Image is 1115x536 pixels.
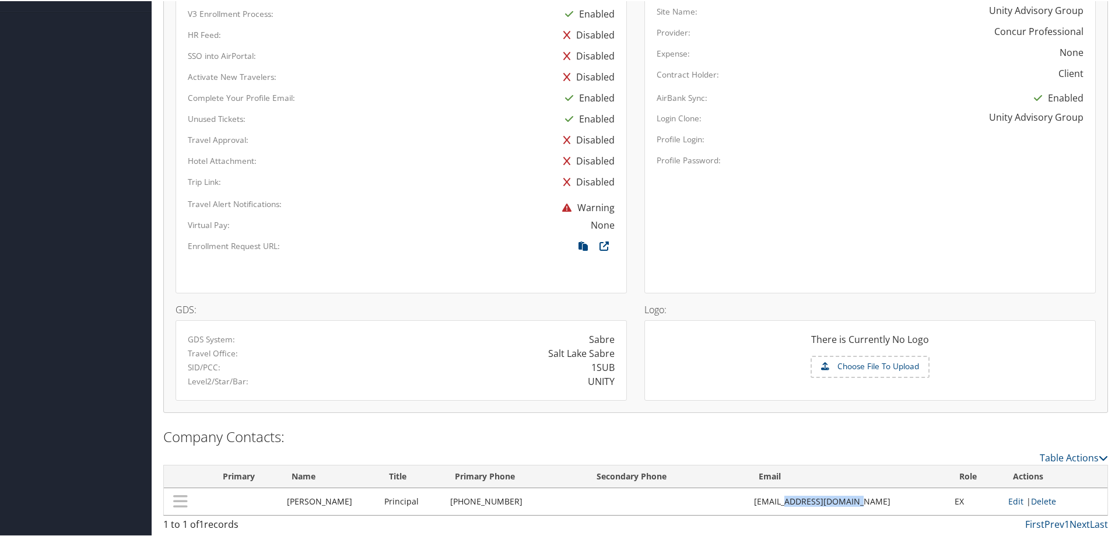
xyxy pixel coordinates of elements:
h4: GDS: [176,304,627,313]
td: [PHONE_NUMBER] [444,487,586,514]
td: [PERSON_NAME] [281,487,378,514]
label: Travel Alert Notifications: [188,197,282,209]
div: Unity Advisory Group [989,2,1084,16]
a: 1 [1064,517,1070,530]
div: 1 to 1 of records [163,516,387,536]
div: Concur Professional [994,23,1084,37]
div: Sabre [589,331,615,345]
td: EX [949,487,1002,514]
label: Virtual Pay: [188,218,230,230]
div: None [1060,44,1084,58]
label: Enrollment Request URL: [188,239,280,251]
label: Provider: [657,26,690,37]
label: Travel Office: [188,346,238,358]
label: Activate New Travelers: [188,70,276,82]
h4: Logo: [644,304,1096,313]
a: Table Actions [1040,450,1108,463]
div: Disabled [557,65,615,86]
a: Edit [1008,495,1023,506]
div: Disabled [557,149,615,170]
th: Primary Phone [444,464,586,487]
div: Salt Lake Sabre [548,345,615,359]
label: Expense: [657,47,690,58]
td: Principal [378,487,444,514]
span: Warning [556,200,615,213]
td: [EMAIL_ADDRESS][DOMAIN_NAME] [748,487,949,514]
h2: Company Contacts: [163,426,1108,446]
th: Role [949,464,1002,487]
label: Level2/Star/Bar: [188,374,248,386]
label: Login Clone: [657,111,702,123]
a: Prev [1044,517,1064,530]
th: Name [281,464,378,487]
th: Email [748,464,949,487]
div: There is Currently No Logo [657,331,1084,355]
label: AirBank Sync: [657,91,707,103]
th: Secondary Phone [586,464,748,487]
a: Last [1090,517,1108,530]
a: First [1025,517,1044,530]
label: GDS System: [188,332,235,344]
td: | [1002,487,1107,514]
span: 1 [199,517,204,530]
div: 1SUB [591,359,615,373]
label: Profile Login: [657,132,704,144]
label: Unused Tickets: [188,112,246,124]
div: UNITY [588,373,615,387]
div: None [591,217,615,231]
label: SSO into AirPortal: [188,49,256,61]
div: Client [1058,65,1084,79]
label: Site Name: [657,5,697,16]
label: Contract Holder: [657,68,719,79]
label: Complete Your Profile Email: [188,91,295,103]
div: Enabled [559,86,615,107]
th: Primary [197,464,281,487]
label: Travel Approval: [188,133,248,145]
label: Profile Password: [657,153,721,165]
div: Enabled [559,2,615,23]
label: Hotel Attachment: [188,154,257,166]
div: Disabled [557,170,615,191]
a: Next [1070,517,1090,530]
div: Enabled [1028,86,1084,107]
label: SID/PCC: [188,360,220,372]
th: Title [378,464,444,487]
label: HR Feed: [188,28,221,40]
label: V3 Enrollment Process: [188,7,274,19]
div: Enabled [559,107,615,128]
a: Delete [1031,495,1056,506]
div: Disabled [557,44,615,65]
div: Disabled [557,128,615,149]
label: Choose File To Upload [812,356,928,376]
div: Unity Advisory Group [989,109,1084,123]
label: Trip Link: [188,175,221,187]
div: Disabled [557,23,615,44]
th: Actions [1002,464,1107,487]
